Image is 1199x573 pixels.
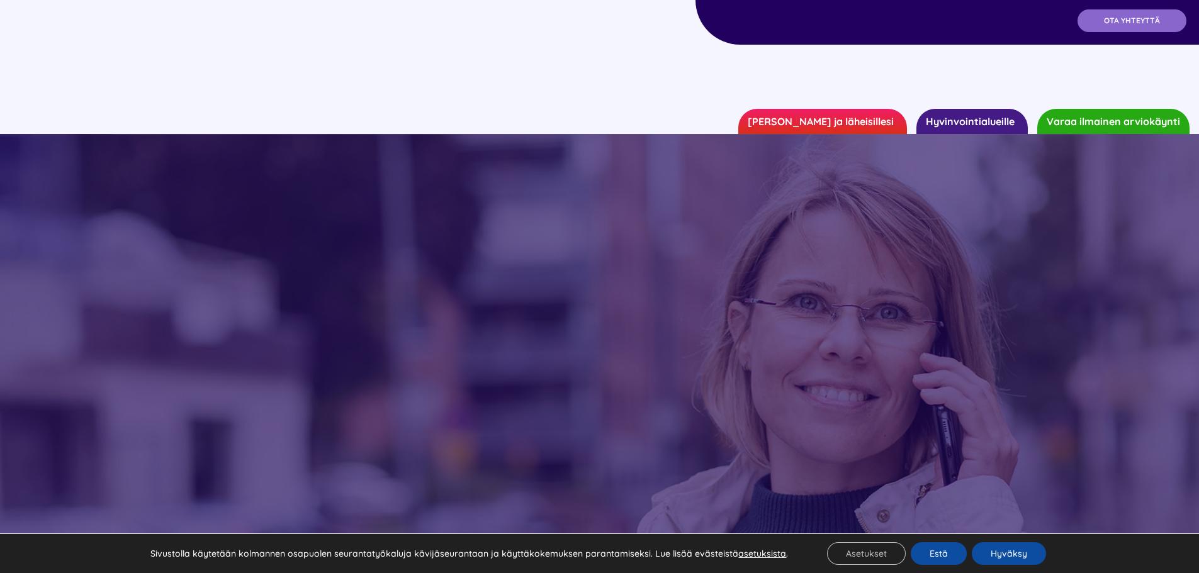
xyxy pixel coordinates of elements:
[911,542,967,565] button: Estä
[972,542,1046,565] button: Hyväksy
[738,548,786,559] button: asetuksista
[1104,16,1160,25] span: OTA YHTEYTTÄ
[827,542,906,565] button: Asetukset
[916,109,1028,134] a: Hyvinvointialueille
[1037,109,1190,134] a: Varaa ilmainen arviokäynti
[150,548,788,559] p: Sivustolla käytetään kolmannen osapuolen seurantatyökaluja kävijäseurantaan ja käyttäkokemuksen p...
[1078,9,1186,32] a: OTA YHTEYTTÄ
[738,109,907,134] a: [PERSON_NAME] ja läheisillesi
